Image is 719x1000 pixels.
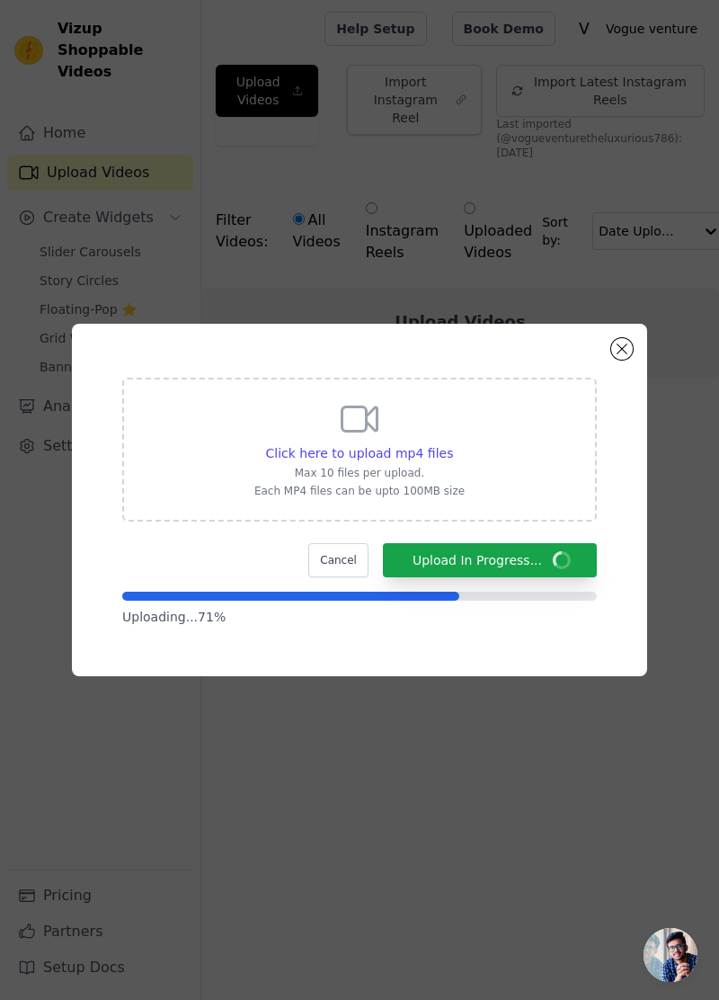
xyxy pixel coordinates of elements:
p: Max 10 files per upload. [254,466,465,480]
a: Open chat [644,928,697,982]
button: Close modal [611,338,633,360]
button: Upload In Progress... [383,543,597,577]
p: Each MP4 files can be upto 100MB size [254,484,465,498]
button: Cancel [308,543,368,577]
p: Uploading... 71 % [122,608,597,626]
span: Click here to upload mp4 files [266,446,454,460]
